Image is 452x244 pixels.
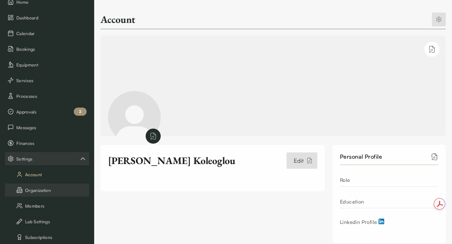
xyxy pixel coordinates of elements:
[108,154,235,167] h2: [PERSON_NAME] Koleoglou
[5,58,89,71] button: Equipment
[294,156,304,165] span: Edit
[340,176,350,184] div: Role
[287,152,317,169] button: Edit biography
[16,46,87,52] span: Bookings
[432,13,446,26] a: User settings
[5,231,89,244] button: Subscriptions
[16,61,87,68] span: Equipment
[16,30,87,37] span: Calendar
[108,91,161,144] img: Kyle Koleoglou
[340,218,377,226] span: Linkedin Profile
[16,140,87,146] span: Finances
[5,199,89,212] button: Members
[5,11,89,24] button: Dashboard
[16,14,87,21] span: Dashboard
[16,109,87,115] span: Approvals
[5,152,89,165] button: Settings
[5,183,89,197] button: Organization
[378,218,385,226] img: linkedin
[340,198,364,205] div: Education
[16,156,79,162] span: Settings
[5,152,89,165] div: Settings sub items
[16,124,87,131] span: Messages
[16,93,87,99] span: Processes
[5,42,89,56] button: Bookings
[100,13,135,26] h2: Account
[5,74,89,87] button: Services
[5,89,89,103] button: Processes
[74,108,87,116] div: 2
[5,215,89,228] button: Lab Settings
[16,77,87,84] span: Services
[340,152,382,161] div: Personal Profile
[5,27,89,40] button: Calendar
[5,168,89,181] button: Account
[5,121,89,134] button: Messages
[5,136,89,150] button: Finances
[424,42,439,57] button: Edit cover photo
[5,105,89,118] button: Approvals
[146,129,161,144] button: Edit profile photo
